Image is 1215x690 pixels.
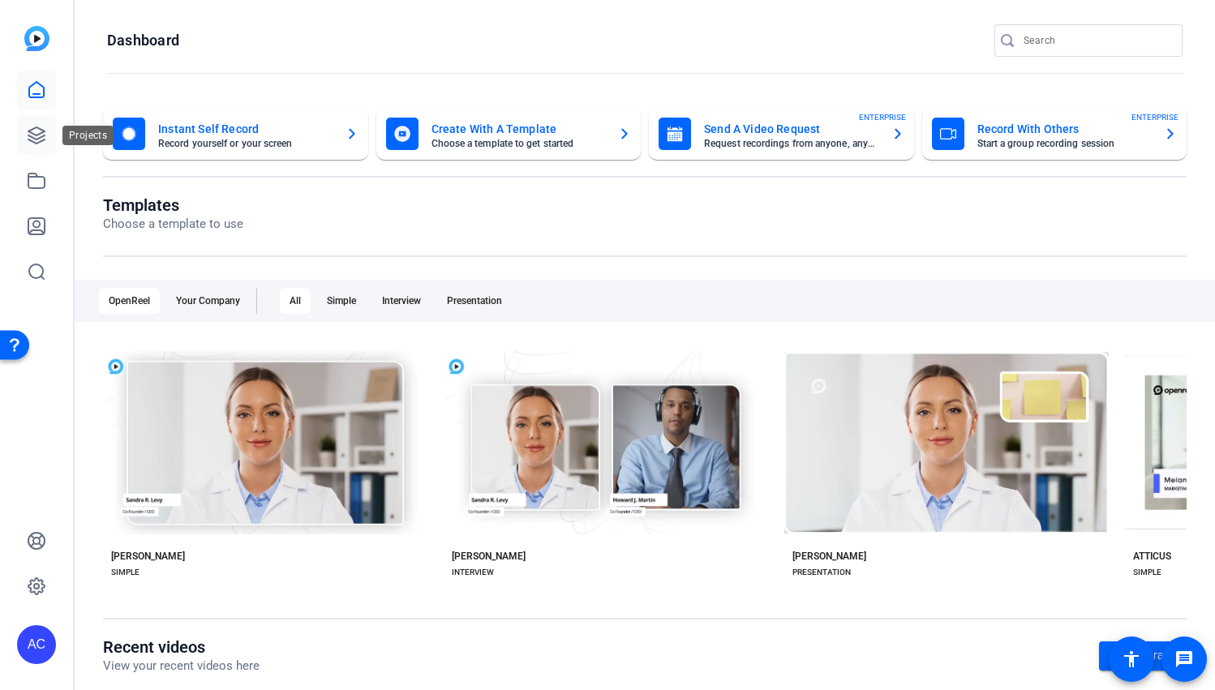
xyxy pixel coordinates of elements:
div: Interview [372,288,431,314]
div: Your Company [166,288,250,314]
button: Instant Self RecordRecord yourself or your screen [103,108,368,160]
mat-card-title: Instant Self Record [158,119,333,139]
button: Create With A TemplateChoose a template to get started [376,108,642,160]
button: Send A Video RequestRequest recordings from anyone, anywhereENTERPRISE [649,108,914,160]
div: SIMPLE [111,566,140,579]
a: Go to library [1099,641,1187,671]
mat-card-subtitle: Choose a template to get started [431,139,606,148]
div: Presentation [437,288,512,314]
div: AC [17,625,56,664]
mat-icon: message [1174,649,1194,669]
span: ENTERPRISE [1131,111,1179,123]
img: blue-gradient.svg [24,26,49,51]
h1: Recent videos [103,637,260,657]
h1: Templates [103,195,243,215]
p: Choose a template to use [103,215,243,234]
div: All [280,288,311,314]
mat-card-subtitle: Start a group recording session [977,139,1152,148]
mat-card-subtitle: Record yourself or your screen [158,139,333,148]
div: PRESENTATION [792,566,851,579]
div: SIMPLE [1133,566,1161,579]
div: ATTICUS [1133,550,1171,563]
mat-card-title: Send A Video Request [704,119,878,139]
div: INTERVIEW [452,566,494,579]
div: [PERSON_NAME] [452,550,526,563]
div: Simple [317,288,366,314]
div: Projects [62,126,114,145]
mat-icon: accessibility [1122,649,1141,669]
div: [PERSON_NAME] [792,550,866,563]
div: OpenReel [99,288,160,314]
mat-card-title: Create With A Template [431,119,606,139]
mat-card-title: Record With Others [977,119,1152,139]
h1: Dashboard [107,31,179,50]
span: ENTERPRISE [859,111,906,123]
mat-card-subtitle: Request recordings from anyone, anywhere [704,139,878,148]
p: View your recent videos here [103,657,260,675]
input: Search [1024,31,1170,50]
button: Record With OthersStart a group recording sessionENTERPRISE [922,108,1187,160]
div: [PERSON_NAME] [111,550,185,563]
